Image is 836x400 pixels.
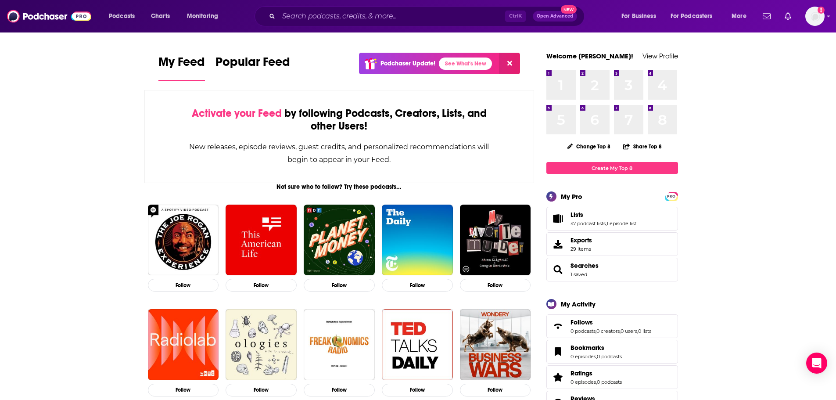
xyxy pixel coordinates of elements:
[570,246,592,252] span: 29 items
[549,213,567,225] a: Lists
[671,10,713,22] span: For Podcasters
[546,258,678,281] span: Searches
[382,279,453,292] button: Follow
[621,328,637,334] a: 0 users
[725,9,757,23] button: open menu
[537,14,573,18] span: Open Advanced
[562,141,616,152] button: Change Top 8
[546,365,678,389] span: Ratings
[596,379,597,385] span: ,
[570,344,622,352] a: Bookmarks
[158,54,205,81] a: My Feed
[621,10,656,22] span: For Business
[638,328,651,334] a: 0 lists
[570,211,636,219] a: Lists
[759,9,774,24] a: Show notifications dropdown
[304,279,375,292] button: Follow
[549,263,567,276] a: Searches
[549,371,567,383] a: Ratings
[806,353,827,374] div: Open Intercom Messenger
[546,314,678,338] span: Follows
[597,353,622,360] a: 0 podcasts
[606,220,636,227] a: 1 episode list
[380,60,435,67] p: Podchaser Update!
[597,379,622,385] a: 0 podcasts
[304,384,375,396] button: Follow
[570,344,604,352] span: Bookmarks
[637,328,638,334] span: ,
[439,58,492,70] a: See What's New
[665,9,725,23] button: open menu
[596,328,596,334] span: ,
[158,54,205,75] span: My Feed
[570,369,592,377] span: Ratings
[460,205,531,276] img: My Favorite Murder with Karen Kilgariff and Georgia Hardstark
[226,309,297,380] img: Ologies with Alie Ward
[546,52,633,60] a: Welcome [PERSON_NAME]!
[666,193,677,199] a: PRO
[561,300,596,308] div: My Activity
[215,54,290,81] a: Popular Feed
[215,54,290,75] span: Popular Feed
[596,328,620,334] a: 0 creators
[145,9,175,23] a: Charts
[148,279,219,292] button: Follow
[304,309,375,380] img: Freakonomics Radio
[570,318,651,326] a: Follows
[596,353,597,360] span: ,
[304,205,375,276] a: Planet Money
[460,384,531,396] button: Follow
[732,10,746,22] span: More
[781,9,795,24] a: Show notifications dropdown
[226,205,297,276] img: This American Life
[148,205,219,276] a: The Joe Rogan Experience
[570,262,599,270] span: Searches
[192,107,282,120] span: Activate your Feed
[570,369,622,377] a: Ratings
[148,384,219,396] button: Follow
[570,318,593,326] span: Follows
[109,10,135,22] span: Podcasts
[144,183,535,191] div: Not sure who to follow? Try these podcasts...
[570,220,606,227] a: 47 podcast lists
[570,379,596,385] a: 0 episodes
[570,328,596,334] a: 0 podcasts
[818,7,825,14] svg: Add a profile image
[606,220,606,227] span: ,
[151,10,170,22] span: Charts
[642,52,678,60] a: View Profile
[546,232,678,256] a: Exports
[570,211,583,219] span: Lists
[570,271,587,277] a: 1 saved
[187,10,218,22] span: Monitoring
[533,11,577,22] button: Open AdvancedNew
[615,9,667,23] button: open menu
[189,107,490,133] div: by following Podcasts, Creators, Lists, and other Users!
[263,6,593,26] div: Search podcasts, credits, & more...
[570,353,596,360] a: 0 episodes
[549,320,567,332] a: Follows
[570,236,592,244] span: Exports
[561,192,582,201] div: My Pro
[103,9,146,23] button: open menu
[181,9,230,23] button: open menu
[7,8,91,25] img: Podchaser - Follow, Share and Rate Podcasts
[549,346,567,358] a: Bookmarks
[623,138,662,155] button: Share Top 8
[382,384,453,396] button: Follow
[226,384,297,396] button: Follow
[279,9,505,23] input: Search podcasts, credits, & more...
[549,238,567,250] span: Exports
[382,205,453,276] img: The Daily
[382,309,453,380] img: TED Talks Daily
[460,309,531,380] img: Business Wars
[226,279,297,292] button: Follow
[546,162,678,174] a: Create My Top 8
[805,7,825,26] img: User Profile
[460,279,531,292] button: Follow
